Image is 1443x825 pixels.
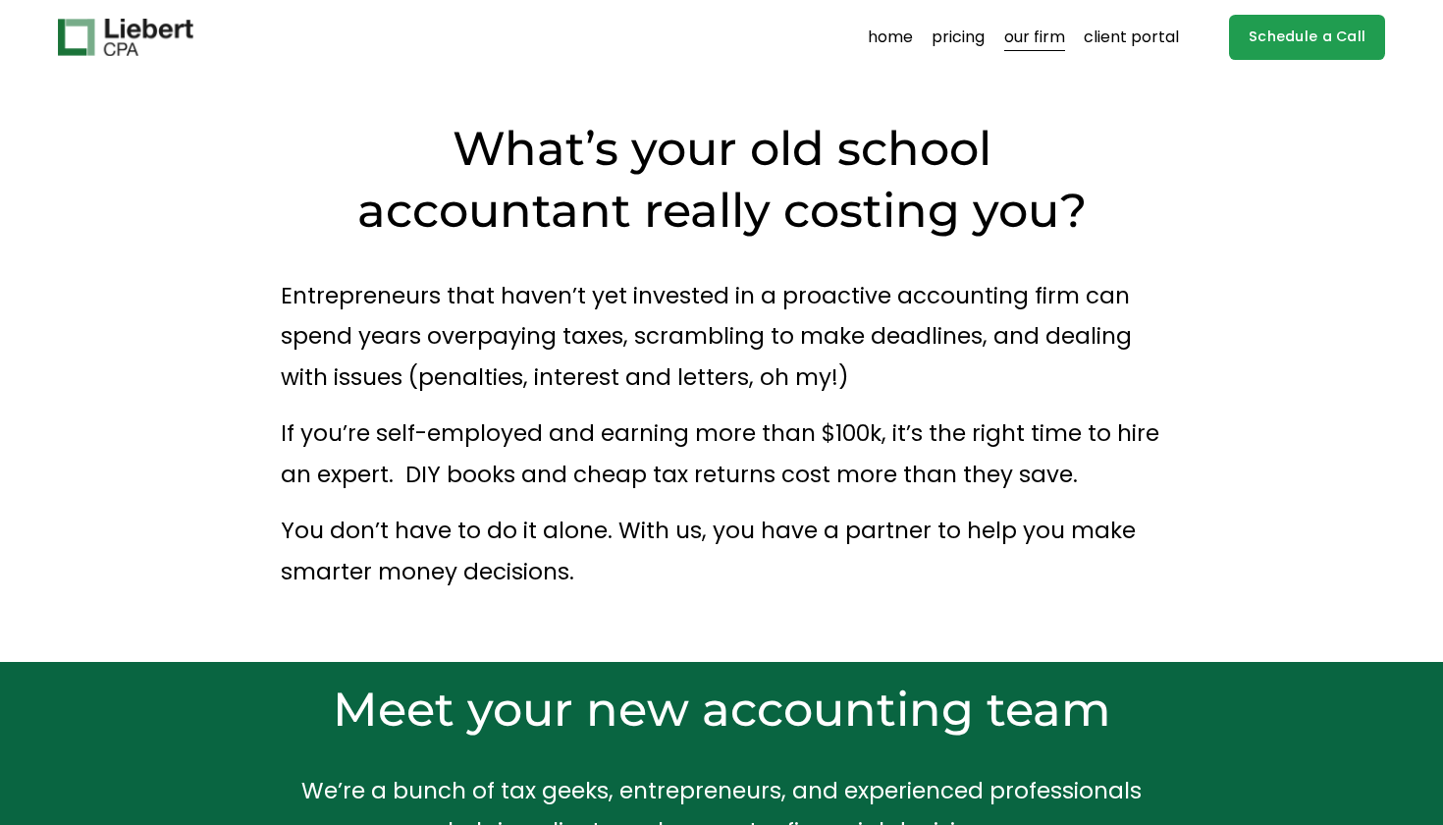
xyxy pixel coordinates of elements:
a: pricing [932,22,985,53]
p: Entrepreneurs that haven’t yet invested in a proactive accounting firm can spend years overpaying... [281,276,1162,399]
a: home [868,22,913,53]
img: Liebert CPA [58,19,193,56]
h2: Meet your new accounting team [281,679,1162,740]
a: Schedule a Call [1229,15,1385,61]
h2: What’s your old school accountant really costing you? [337,118,1106,240]
p: You don’t have to do it alone. With us, you have a partner to help you make smarter money decisions. [281,511,1162,592]
a: our firm [1004,22,1065,53]
p: If you’re self-employed and earning more than $100k, it’s the right time to hire an expert. DIY b... [281,413,1162,495]
a: client portal [1084,22,1179,53]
